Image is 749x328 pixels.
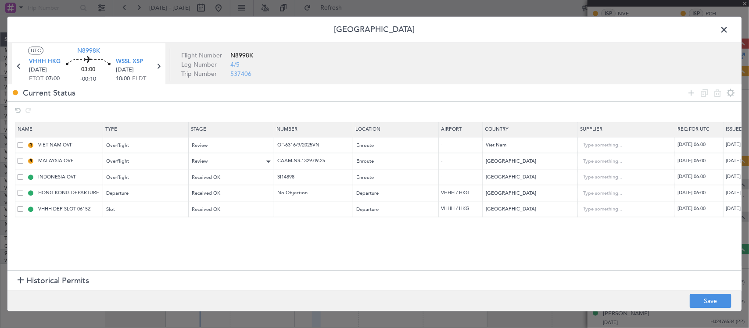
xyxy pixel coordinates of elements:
div: [DATE] 06:00 [677,206,723,213]
div: [DATE] 06:00 [677,174,723,181]
input: Type something... [583,155,662,168]
div: [DATE] 06:00 [677,189,723,197]
header: [GEOGRAPHIC_DATA] [7,17,742,43]
span: Req For Utc [677,126,710,132]
input: Type something... [583,187,662,200]
input: Type something... [583,171,662,184]
div: [DATE] 06:00 [677,142,723,149]
span: Supplier [580,126,602,132]
input: Type something... [583,203,662,216]
input: Type something... [583,139,662,152]
button: Save [690,294,731,308]
div: [DATE] 06:00 [677,157,723,165]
